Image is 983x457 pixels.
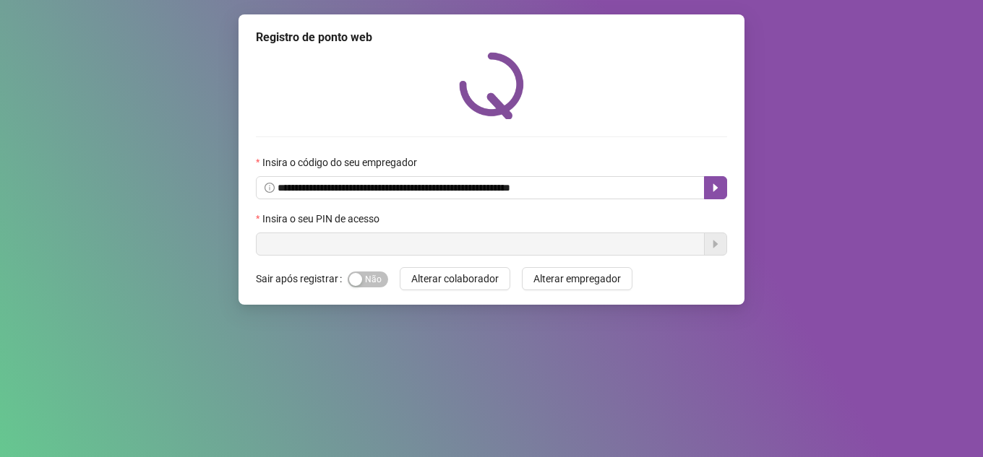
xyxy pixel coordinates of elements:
span: info-circle [265,183,275,193]
label: Sair após registrar [256,267,348,290]
img: QRPoint [459,52,524,119]
div: Registro de ponto web [256,29,727,46]
button: Alterar colaborador [400,267,510,290]
span: Alterar empregador [533,271,621,287]
label: Insira o seu PIN de acesso [256,211,389,227]
span: caret-right [710,182,721,193]
span: Alterar colaborador [411,271,499,287]
button: Alterar empregador [522,267,632,290]
label: Insira o código do seu empregador [256,154,426,170]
